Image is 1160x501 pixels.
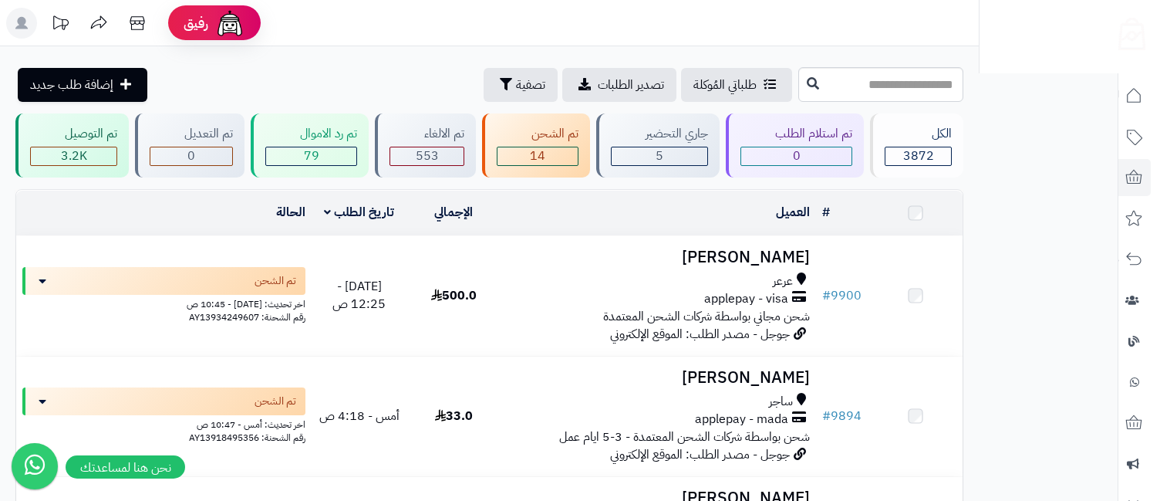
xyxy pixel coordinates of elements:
[516,76,545,94] span: تصفية
[132,113,248,178] a: تم التعديل 0
[723,113,867,178] a: تم استلام الطلب 0
[372,113,479,178] a: تم الالغاء 553
[214,8,245,39] img: ai-face.png
[867,113,966,178] a: الكل3872
[189,310,305,324] span: رقم الشحنة: AY13934249607
[61,147,87,165] span: 3.2K
[389,125,464,143] div: تم الالغاء
[304,147,319,165] span: 79
[255,394,296,409] span: تم الشحن
[611,125,708,143] div: جاري التحضير
[822,286,831,305] span: #
[30,125,117,143] div: تم التوصيل
[497,147,578,165] div: 14
[822,407,831,425] span: #
[265,125,357,143] div: تم رد الاموال
[903,147,934,165] span: 3872
[416,147,439,165] span: 553
[598,76,664,94] span: تصدير الطلبات
[31,147,116,165] div: 3221
[484,68,558,102] button: تصفية
[593,113,723,178] a: جاري التحضير 5
[656,147,663,165] span: 5
[255,273,296,289] span: تم الشحن
[562,68,676,102] a: تصدير الطلبات
[41,8,79,42] a: تحديثات المنصة
[434,203,473,222] a: الإجمالي
[741,147,851,165] div: 0
[18,68,147,102] a: إضافة طلب جديد
[497,125,578,143] div: تم الشحن
[507,249,811,266] h3: [PERSON_NAME]
[187,147,195,165] span: 0
[150,147,232,165] div: 0
[776,203,810,222] a: العميل
[248,113,372,178] a: تم رد الاموال 79
[435,407,473,425] span: 33.0
[12,113,132,178] a: تم التوصيل 3.2K
[150,125,233,143] div: تم التعديل
[769,393,793,411] span: ساجر
[681,68,792,102] a: طلباتي المُوكلة
[822,203,830,222] a: #
[603,307,810,326] span: شحن مجاني بواسطة شركات الشحن المعتمدة
[22,415,305,432] div: اخر تحديث: أمس - 10:47 ص
[184,14,208,32] span: رفيق
[793,147,801,165] span: 0
[276,203,305,222] a: الحالة
[612,147,707,165] div: 5
[22,295,305,311] div: اخر تحديث: [DATE] - 10:45 ص
[822,286,862,305] a: #9900
[530,147,545,165] span: 14
[324,203,394,222] a: تاريخ الطلب
[30,76,113,94] span: إضافة طلب جديد
[822,407,862,425] a: #9894
[507,369,811,387] h3: [PERSON_NAME]
[740,125,852,143] div: تم استلام الطلب
[885,125,952,143] div: الكل
[189,431,305,445] span: رقم الشحنة: AY13918495356
[610,445,790,464] span: جوجل - مصدر الطلب: الموقع الإلكتروني
[431,286,477,305] span: 500.0
[559,428,810,446] span: شحن بواسطة شركات الشحن المعتمدة - 3-5 ايام عمل
[773,273,793,290] span: عرعر
[332,277,386,313] span: [DATE] - 12:25 ص
[695,411,788,428] span: applepay - mada
[479,113,593,178] a: تم الشحن 14
[319,407,400,425] span: أمس - 4:18 ص
[1108,12,1145,50] img: logo
[266,147,356,165] div: 79
[704,290,788,308] span: applepay - visa
[693,76,757,94] span: طلباتي المُوكلة
[610,325,790,344] span: جوجل - مصدر الطلب: الموقع الإلكتروني
[390,147,464,165] div: 553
